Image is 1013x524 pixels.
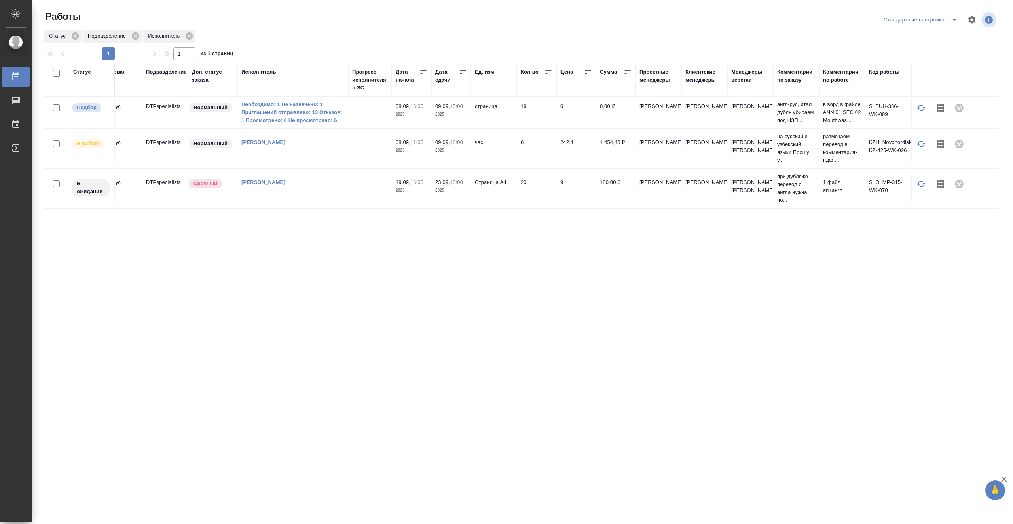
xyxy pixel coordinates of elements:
div: Статус [44,30,82,43]
td: англ-рус [96,99,142,126]
p: [PERSON_NAME], [PERSON_NAME] [731,178,769,194]
p: 2025 [396,110,427,118]
td: DTPspecialists [142,175,188,202]
p: Подразделение [88,32,129,40]
div: Комментарии по заказу [777,68,815,84]
td: 180,00 ₽ [596,175,635,202]
div: Дата начала [396,68,419,84]
p: на русский и узбекский языки Прошу у... [777,133,815,164]
button: Скопировать мини-бриф [931,135,950,154]
td: [PERSON_NAME] [635,135,681,162]
div: Код работы [869,68,899,76]
div: Исполнитель назначен, приступать к работе пока рано [71,178,110,197]
div: Прогресс исполнителя в SC [352,68,388,92]
td: KZH_Novonordisk-KZ-425-WK-026 [865,135,911,162]
button: Обновить [912,175,931,194]
div: Цена [560,68,573,76]
p: 2025 [435,146,467,154]
td: 19 [517,99,556,126]
p: в ворд в файле ANN 01 SEC 02 Mouthwas... [823,101,861,124]
span: Посмотреть информацию [981,12,998,27]
td: страница [471,99,517,126]
div: Статус [73,68,91,76]
p: [PERSON_NAME], [PERSON_NAME] [731,139,769,154]
p: 11:06 [410,139,423,145]
p: [PERSON_NAME] [731,103,769,110]
span: Настроить таблицу [962,10,981,29]
p: 19.09, [396,179,410,185]
p: В ожидании [77,180,105,196]
p: 08.09, [396,103,410,109]
td: S_OLMP-315-WK-070 [865,175,911,202]
div: Кол-во [521,68,539,76]
p: 18:00 [450,139,463,145]
div: Проект не привязан [950,175,969,194]
a: [PERSON_NAME] [241,139,285,145]
div: Можно подбирать исполнителей [71,103,110,113]
span: Работы [44,10,81,23]
div: split button [882,13,962,26]
button: 🙏 [985,480,1005,500]
div: Языковая пара [100,68,138,84]
a: Необходимо: 1 Не назначено: 1 Приглашений отправлено: 13 Отказов: 1 Просмотрено: 6 Не просмотрено: 6 [241,101,344,124]
td: час [471,135,517,162]
div: Доп. статус заказа [192,68,233,84]
p: 23.09, [435,179,450,185]
button: Обновить [912,135,931,154]
p: В работе [77,140,100,148]
p: 13:00 [450,179,463,185]
p: 16:00 [410,103,423,109]
p: Статус [49,32,68,40]
div: Подразделение [83,30,142,43]
div: Менеджеры верстки [731,68,769,84]
td: DTPspecialists [142,99,188,126]
td: 9 [556,175,596,202]
td: [PERSON_NAME] [681,99,727,126]
td: [PERSON_NAME] [635,175,681,202]
button: Скопировать мини-бриф [931,175,950,194]
div: Клиентские менеджеры [685,68,723,84]
div: Проект не привязан [950,99,969,118]
div: Подразделение [146,68,187,76]
div: Комментарии по работе [823,68,861,84]
p: 2025 [396,186,427,194]
td: 0 [556,99,596,126]
p: 16:00 [410,179,423,185]
p: 09.09, [435,103,450,109]
span: 🙏 [988,482,1002,499]
div: Исполнитель [143,30,195,43]
td: 0,00 ₽ [596,99,635,126]
div: Проект не привязан [950,135,969,154]
div: Исполнитель выполняет работу [71,139,110,149]
p: Нормальный [193,140,228,148]
p: размечаем перевод в комментариях пдф ... [823,133,861,164]
td: S_BUH-386-WK-009 [865,99,911,126]
div: Дата сдачи [435,68,459,84]
td: [PERSON_NAME] [635,99,681,126]
p: Подбор [77,104,97,112]
p: 15:00 [450,103,463,109]
p: Срочный [193,180,217,188]
p: англ-рус, итал дубль убираем под НЗП ... [777,101,815,124]
div: Ед. изм [475,68,494,76]
td: 242.4 [556,135,596,162]
button: Обновить [912,99,931,118]
p: 2025 [396,146,427,154]
td: 6 [517,135,556,162]
td: DTPspecialists [142,135,188,162]
p: 2025 [435,110,467,118]
div: Проектные менеджеры [639,68,677,84]
div: Сумма [600,68,617,76]
p: Нормальный [193,104,228,112]
p: 08.09, [396,139,410,145]
td: 1 454,40 ₽ [596,135,635,162]
button: Скопировать мини-бриф [931,99,950,118]
td: англ-рус [96,135,142,162]
a: [PERSON_NAME] [241,179,285,185]
span: из 1 страниц [200,49,233,60]
td: 20 [517,175,556,202]
p: Исполнитель [148,32,182,40]
p: 1 файл яп+англ [823,178,861,194]
td: [PERSON_NAME] [681,175,727,202]
p: 2025 [435,186,467,194]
